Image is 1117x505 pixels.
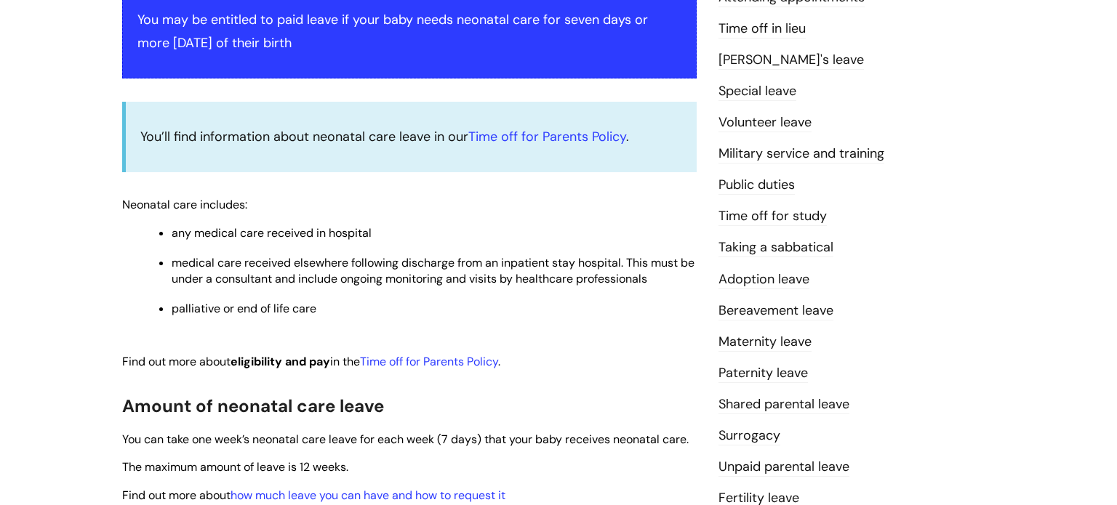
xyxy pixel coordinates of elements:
[718,238,833,257] a: Taking a sabbatical
[137,8,681,55] p: You may be entitled to paid leave if your baby needs neonatal care for seven days or more [DATE] ...
[172,301,316,316] span: palliative or end of life care
[718,427,780,445] a: Surrogacy
[718,333,812,352] a: Maternity leave
[122,395,384,417] span: Amount of neonatal care leave
[718,458,849,477] a: Unpaid parental leave
[718,51,864,70] a: [PERSON_NAME]'s leave
[172,225,372,241] span: any medical care received in hospital
[718,113,812,132] a: Volunteer leave
[122,354,500,369] span: Find out more about in the .
[718,302,833,320] a: Bereavement leave
[718,207,827,226] a: Time off for study
[122,432,689,447] span: You can take one week’s neonatal care leave for each week (7 days) that your baby receives neonat...
[122,459,348,474] span: The maximum amount of leave is 12 weeks.
[718,395,849,414] a: Shared parental leave
[718,145,884,163] a: Military service and training
[122,197,247,212] span: Neonatal care includes:
[122,488,508,503] span: Find out more about
[718,364,808,383] a: Paternity leave
[140,125,682,148] p: You’ll find information about neonatal care leave in our .
[718,82,796,101] a: Special leave
[172,255,694,286] span: medical care received elsewhere following discharge from an inpatient stay hospital. This must be...
[718,176,795,195] a: Public duties
[231,488,505,503] a: how much leave you can have and how to request it
[718,270,809,289] a: Adoption leave
[718,20,806,39] a: Time off in lieu
[360,354,498,369] a: Time off for Parents Policy
[468,128,626,145] a: Time off for Parents Policy
[231,354,330,369] strong: eligibility and pay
